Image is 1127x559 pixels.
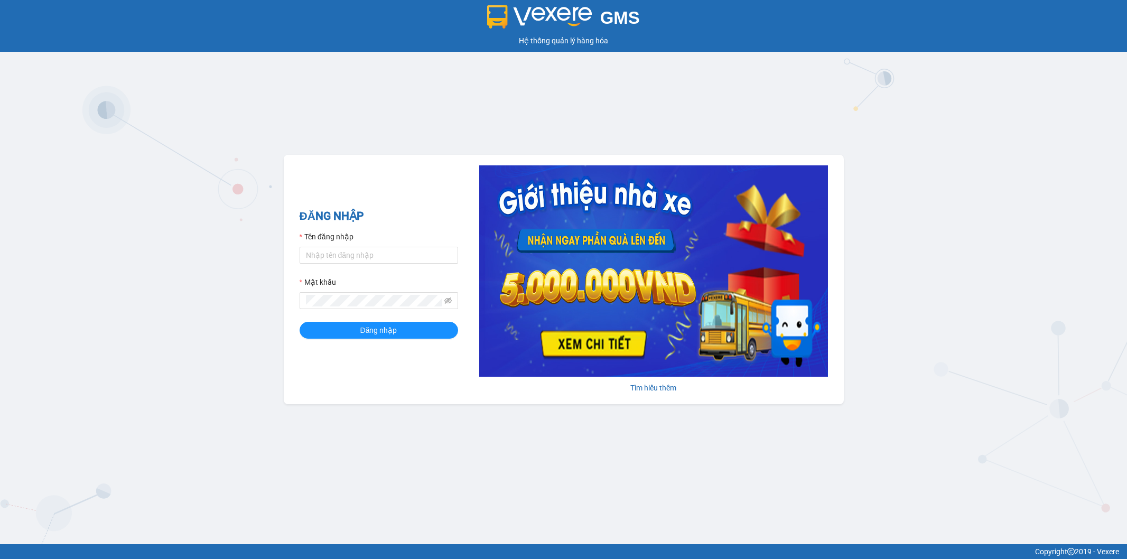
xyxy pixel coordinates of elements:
[300,231,353,243] label: Tên đăng nhập
[300,322,458,339] button: Đăng nhập
[479,382,828,394] div: Tìm hiểu thêm
[1067,548,1075,555] span: copyright
[306,295,442,306] input: Mật khẩu
[600,8,640,27] span: GMS
[479,165,828,377] img: banner-0
[8,546,1119,557] div: Copyright 2019 - Vexere
[487,16,640,24] a: GMS
[3,35,1124,46] div: Hệ thống quản lý hàng hóa
[487,5,592,29] img: logo 2
[300,208,458,225] h2: ĐĂNG NHẬP
[300,276,336,288] label: Mật khẩu
[444,297,452,304] span: eye-invisible
[360,324,397,336] span: Đăng nhập
[300,247,458,264] input: Tên đăng nhập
